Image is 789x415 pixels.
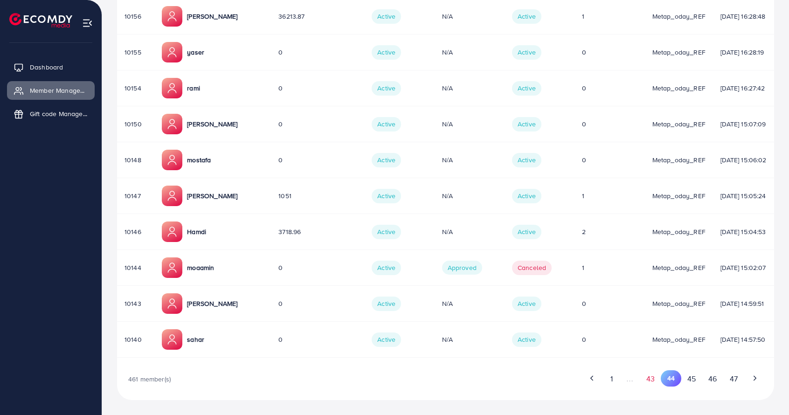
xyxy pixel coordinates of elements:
[442,299,453,308] span: N/A
[749,373,782,408] iframe: Chat
[7,81,95,100] a: Member Management
[747,370,763,386] button: Go to next page
[442,155,453,165] span: N/A
[442,12,453,21] span: N/A
[720,227,767,236] div: [DATE] 15:04:53
[720,12,767,21] div: [DATE] 16:28:48
[7,104,95,123] a: Gift code Management
[9,13,72,28] img: logo
[162,221,182,242] img: ic-member-manager.00abd3e0.svg
[720,48,767,57] div: [DATE] 16:28:19
[720,191,767,201] div: [DATE] 15:05:24
[278,12,305,21] span: 36213.87
[125,335,142,344] span: 10140
[652,299,706,308] span: metap_oday_REF
[512,117,541,131] span: Active
[723,370,744,387] button: Go to page 47
[582,83,586,93] span: 0
[125,227,141,236] span: 10146
[442,119,453,129] span: N/A
[162,114,182,134] img: ic-member-manager.00abd3e0.svg
[512,153,541,167] span: Active
[442,83,453,93] span: N/A
[187,298,237,309] p: [PERSON_NAME]
[652,83,706,93] span: metap_oday_REF
[125,191,141,201] span: 10147
[512,81,541,95] span: Active
[582,48,586,57] span: 0
[512,189,541,203] span: Active
[512,45,541,59] span: Active
[720,83,767,93] div: [DATE] 16:27:42
[584,370,601,386] button: Go to previous page
[582,155,586,165] span: 0
[582,119,586,129] span: 0
[187,190,237,201] p: [PERSON_NAME]
[278,227,301,236] span: 3718.96
[446,370,763,387] ul: Pagination
[640,370,661,387] button: Go to page 43
[582,299,586,308] span: 0
[278,191,291,201] span: 1051
[162,150,182,170] img: ic-member-manager.00abd3e0.svg
[372,117,401,131] span: Active
[278,155,283,165] span: 0
[187,118,237,130] p: [PERSON_NAME]
[278,83,283,93] span: 0
[661,370,681,386] button: Go to page 44
[720,155,767,165] div: [DATE] 15:06:02
[372,45,401,59] span: Active
[125,299,141,308] span: 10143
[187,83,200,94] p: rami
[652,191,706,201] span: metap_oday_REF
[652,227,706,236] span: metap_oday_REF
[372,9,401,23] span: Active
[278,119,283,129] span: 0
[442,191,453,201] span: N/A
[582,263,584,272] span: 1
[512,9,541,23] span: Active
[125,119,142,129] span: 10150
[512,332,541,346] span: Active
[125,12,141,21] span: 10156
[187,226,206,237] p: Hamdi
[162,42,182,62] img: ic-member-manager.00abd3e0.svg
[30,86,88,95] span: Member Management
[372,332,401,346] span: Active
[7,58,95,76] a: Dashboard
[187,262,214,273] p: moaamin
[512,261,552,275] span: canceled
[278,263,283,272] span: 0
[512,297,541,311] span: Active
[372,153,401,167] span: Active
[442,335,453,344] span: N/A
[125,263,141,272] span: 10144
[652,335,706,344] span: metap_oday_REF
[125,83,141,93] span: 10154
[720,119,767,129] div: [DATE] 15:07:09
[372,81,401,95] span: Active
[720,263,767,272] div: [DATE] 15:02:07
[372,261,401,275] span: Active
[702,370,723,387] button: Go to page 46
[652,12,706,21] span: metap_oday_REF
[162,78,182,98] img: ic-member-manager.00abd3e0.svg
[187,334,204,345] p: sahar
[372,225,401,239] span: Active
[652,263,706,272] span: metap_oday_REF
[162,186,182,206] img: ic-member-manager.00abd3e0.svg
[30,109,88,118] span: Gift code Management
[442,48,453,57] span: N/A
[125,155,141,165] span: 10148
[582,227,586,236] span: 2
[720,299,767,308] div: [DATE] 14:59:51
[603,370,620,387] button: Go to page 1
[652,155,706,165] span: metap_oday_REF
[582,12,584,21] span: 1
[372,297,401,311] span: Active
[720,335,767,344] div: [DATE] 14:57:50
[162,257,182,278] img: ic-member-manager.00abd3e0.svg
[162,6,182,27] img: ic-member-manager.00abd3e0.svg
[652,48,706,57] span: metap_oday_REF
